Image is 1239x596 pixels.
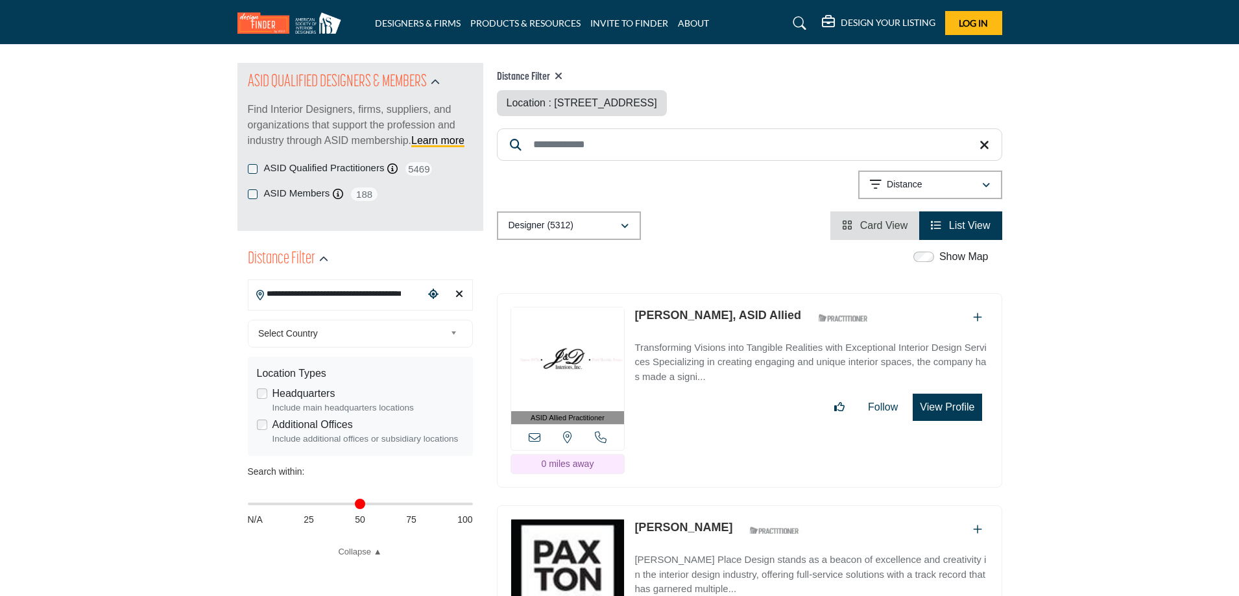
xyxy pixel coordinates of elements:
[355,513,365,527] span: 50
[248,545,473,558] a: Collapse ▲
[780,13,815,34] a: Search
[913,394,981,421] button: View Profile
[931,220,990,231] a: View List
[248,465,473,479] div: Search within:
[497,128,1002,161] input: Search Keyword
[350,186,379,202] span: 188
[248,71,427,94] h2: ASID QUALIFIED DESIGNERS & MEMBERS
[248,102,473,149] p: Find Interior Designers, firms, suppliers, and organizations that support the profession and indu...
[509,219,573,232] p: Designer (5312)
[959,18,988,29] span: Log In
[272,417,353,433] label: Additional Offices
[634,519,732,536] p: Stacie McCans
[945,11,1002,35] button: Log In
[887,178,922,191] p: Distance
[541,459,594,469] span: 0 miles away
[424,281,443,309] div: Choose your current location
[842,220,908,231] a: View Card
[634,307,801,324] p: Juan Castro, ASID Allied
[973,312,982,323] a: Add To List
[919,211,1002,240] li: List View
[497,71,667,84] h4: Distance Filter
[470,18,581,29] a: PRODUCTS & RESOURCES
[258,326,445,341] span: Select Country
[678,18,709,29] a: ABOUT
[822,16,935,31] div: DESIGN YOUR LISTING
[404,161,433,177] span: 5469
[634,521,732,534] a: [PERSON_NAME]
[264,186,330,201] label: ASID Members
[973,524,982,535] a: Add To List
[858,171,1002,199] button: Distance
[264,161,385,176] label: ASID Qualified Practitioners
[507,97,657,108] span: Location : [STREET_ADDRESS]
[826,394,853,420] button: Like listing
[745,522,803,538] img: ASID Qualified Practitioners Badge Icon
[450,281,469,309] div: Clear search location
[411,135,464,146] a: Learn more
[272,386,335,401] label: Headquarters
[272,433,464,446] div: Include additional offices or subsidiary locations
[375,18,461,29] a: DESIGNERS & FIRMS
[634,333,988,385] a: Transforming Visions into Tangible Realities with Exceptional Interior Design Services Specializi...
[457,513,472,527] span: 100
[248,164,258,174] input: ASID Qualified Practitioners checkbox
[406,513,416,527] span: 75
[860,220,908,231] span: Card View
[237,12,348,34] img: Site Logo
[257,366,464,381] div: Location Types
[860,394,906,420] button: Follow
[248,248,315,271] h2: Distance Filter
[590,18,668,29] a: INVITE TO FINDER
[248,189,258,199] input: ASID Members checkbox
[939,249,989,265] label: Show Map
[634,340,988,385] p: Transforming Visions into Tangible Realities with Exceptional Interior Design Services Specializi...
[497,211,641,240] button: Designer (5312)
[248,513,263,527] span: N/A
[841,17,935,29] h5: DESIGN YOUR LISTING
[830,211,919,240] li: Card View
[949,220,991,231] span: List View
[304,513,314,527] span: 25
[531,412,605,423] span: ASID Allied Practitioner
[511,307,625,411] img: Juan Castro, ASID Allied
[248,281,424,307] input: Search Location
[634,309,801,322] a: [PERSON_NAME], ASID Allied
[272,401,464,414] div: Include main headquarters locations
[511,307,625,425] a: ASID Allied Practitioner
[813,310,872,326] img: ASID Qualified Practitioners Badge Icon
